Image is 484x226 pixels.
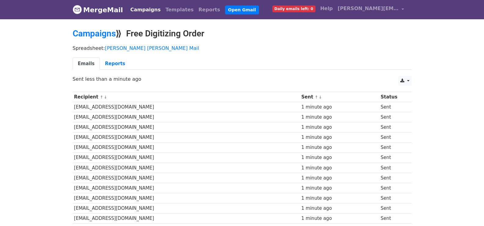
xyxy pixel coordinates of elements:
[73,92,300,102] th: Recipient
[301,175,378,182] div: 1 minute ago
[379,193,407,203] td: Sent
[379,153,407,163] td: Sent
[315,95,318,99] a: ↑
[338,5,399,12] span: [PERSON_NAME][EMAIL_ADDRESS][DOMAIN_NAME]
[73,193,300,203] td: [EMAIL_ADDRESS][DOMAIN_NAME]
[73,3,123,16] a: MergeMail
[335,2,407,17] a: [PERSON_NAME][EMAIL_ADDRESS][DOMAIN_NAME]
[301,124,378,131] div: 1 minute ago
[301,195,378,202] div: 1 minute ago
[301,154,378,161] div: 1 minute ago
[73,28,412,39] h2: ⟫ Free Digitizing Order
[73,102,300,112] td: [EMAIL_ADDRESS][DOMAIN_NAME]
[301,114,378,121] div: 1 minute ago
[128,4,163,16] a: Campaigns
[301,215,378,222] div: 1 minute ago
[301,134,378,141] div: 1 minute ago
[272,6,315,12] span: Daily emails left: 0
[318,2,335,15] a: Help
[319,95,322,99] a: ↓
[379,143,407,153] td: Sent
[104,95,107,99] a: ↓
[301,104,378,111] div: 1 minute ago
[73,28,116,39] a: Campaigns
[73,132,300,143] td: [EMAIL_ADDRESS][DOMAIN_NAME]
[301,144,378,151] div: 1 minute ago
[379,92,407,102] th: Status
[73,112,300,122] td: [EMAIL_ADDRESS][DOMAIN_NAME]
[100,95,103,99] a: ↑
[73,173,300,183] td: [EMAIL_ADDRESS][DOMAIN_NAME]
[73,57,100,70] a: Emails
[301,205,378,212] div: 1 minute ago
[196,4,223,16] a: Reports
[100,57,130,70] a: Reports
[379,213,407,224] td: Sent
[379,122,407,132] td: Sent
[73,163,300,173] td: [EMAIL_ADDRESS][DOMAIN_NAME]
[73,203,300,213] td: [EMAIL_ADDRESS][DOMAIN_NAME]
[73,183,300,193] td: [EMAIL_ADDRESS][DOMAIN_NAME]
[225,6,259,14] a: Open Gmail
[73,122,300,132] td: [EMAIL_ADDRESS][DOMAIN_NAME]
[163,4,196,16] a: Templates
[73,153,300,163] td: [EMAIL_ADDRESS][DOMAIN_NAME]
[379,163,407,173] td: Sent
[73,5,82,14] img: MergeMail logo
[379,132,407,143] td: Sent
[379,173,407,183] td: Sent
[300,92,379,102] th: Sent
[270,2,318,15] a: Daily emails left: 0
[73,45,412,51] p: Spreadsheet:
[73,213,300,224] td: [EMAIL_ADDRESS][DOMAIN_NAME]
[301,185,378,192] div: 1 minute ago
[301,165,378,172] div: 1 minute ago
[379,112,407,122] td: Sent
[105,45,199,51] a: [PERSON_NAME] [PERSON_NAME] Mail
[379,203,407,213] td: Sent
[73,143,300,153] td: [EMAIL_ADDRESS][DOMAIN_NAME]
[379,183,407,193] td: Sent
[73,76,412,82] p: Sent less than a minute ago
[379,102,407,112] td: Sent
